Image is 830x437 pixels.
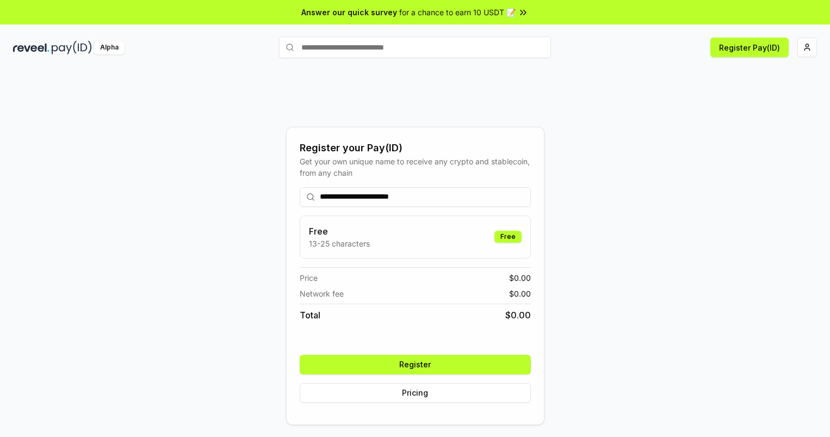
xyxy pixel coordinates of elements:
[300,272,318,284] span: Price
[94,41,125,54] div: Alpha
[13,41,49,54] img: reveel_dark
[505,309,531,322] span: $ 0.00
[300,355,531,374] button: Register
[309,238,370,249] p: 13-25 characters
[300,383,531,403] button: Pricing
[301,7,397,18] span: Answer our quick survey
[300,156,531,179] div: Get your own unique name to receive any crypto and stablecoin, from any chain
[399,7,516,18] span: for a chance to earn 10 USDT 📝
[710,38,789,57] button: Register Pay(ID)
[300,288,344,299] span: Network fee
[52,41,92,54] img: pay_id
[309,225,370,238] h3: Free
[494,231,522,243] div: Free
[509,272,531,284] span: $ 0.00
[509,288,531,299] span: $ 0.00
[300,309,320,322] span: Total
[300,140,531,156] div: Register your Pay(ID)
